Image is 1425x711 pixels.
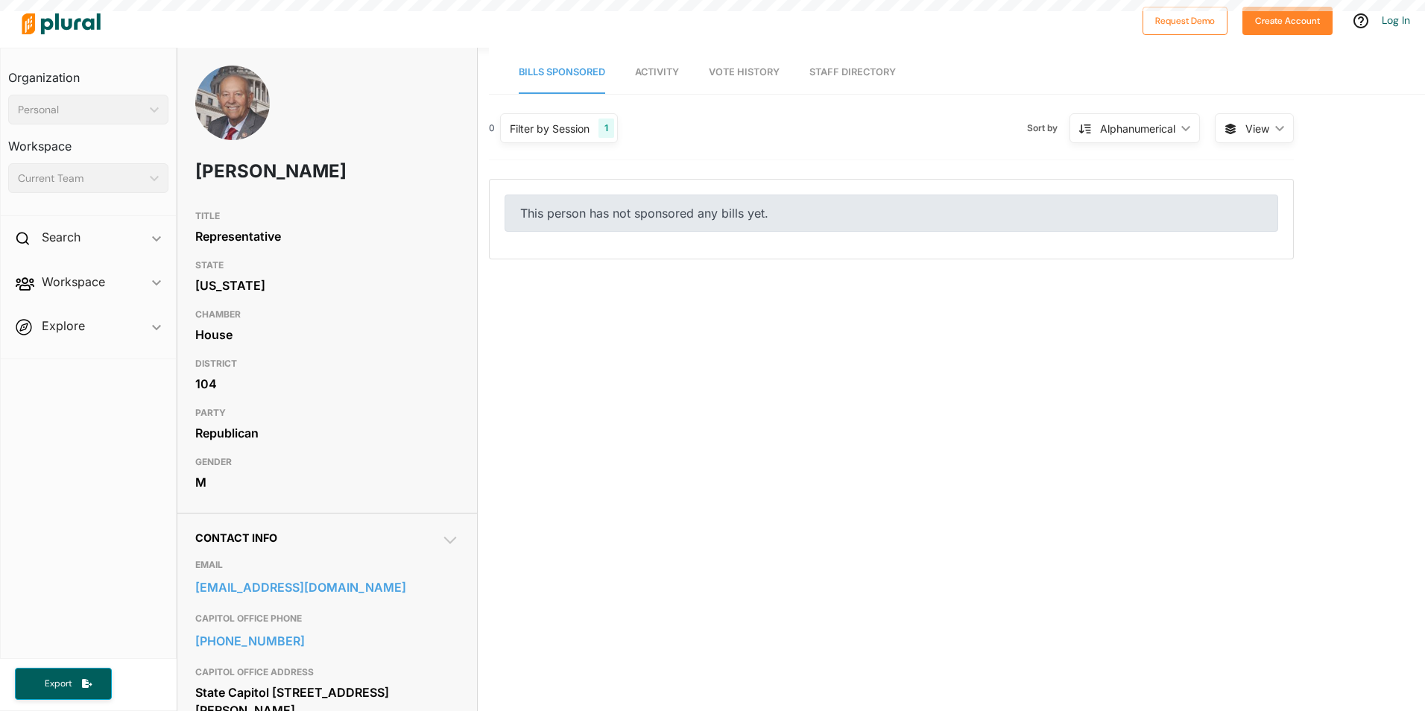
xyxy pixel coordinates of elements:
a: [EMAIL_ADDRESS][DOMAIN_NAME] [195,576,459,598]
a: Request Demo [1143,12,1227,28]
div: [US_STATE] [195,274,459,297]
h3: PARTY [195,404,459,422]
div: Representative [195,225,459,247]
span: Contact Info [195,531,277,544]
button: Export [15,668,112,700]
h3: STATE [195,256,459,274]
span: Vote History [709,66,780,78]
div: Filter by Session [510,121,590,136]
div: 1 [598,118,614,138]
h3: CAPITOL OFFICE ADDRESS [195,663,459,681]
a: Staff Directory [809,51,896,94]
h3: GENDER [195,453,459,471]
div: Republican [195,422,459,444]
span: Export [34,677,82,690]
div: Alphanumerical [1100,121,1175,136]
a: Create Account [1242,12,1333,28]
a: Bills Sponsored [519,51,605,94]
div: This person has not sponsored any bills yet. [505,195,1278,232]
a: Vote History [709,51,780,94]
h3: CHAMBER [195,306,459,323]
div: Current Team [18,171,144,186]
a: [PHONE_NUMBER] [195,630,459,652]
h3: TITLE [195,207,459,225]
h3: EMAIL [195,556,459,574]
img: Headshot of Larry Byrd [195,66,270,165]
button: Request Demo [1143,7,1227,35]
a: Activity [635,51,679,94]
span: Bills Sponsored [519,66,605,78]
button: Create Account [1242,7,1333,35]
div: 0 [489,121,495,135]
div: 104 [195,373,459,395]
h1: [PERSON_NAME] [195,149,353,194]
h3: DISTRICT [195,355,459,373]
span: Sort by [1027,121,1069,135]
h2: Search [42,229,80,245]
h3: Workspace [8,124,168,157]
h3: Organization [8,56,168,89]
span: Activity [635,66,679,78]
span: View [1245,121,1269,136]
a: Log In [1382,13,1410,27]
h3: CAPITOL OFFICE PHONE [195,610,459,628]
div: Personal [18,102,144,118]
div: M [195,471,459,493]
div: House [195,323,459,346]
